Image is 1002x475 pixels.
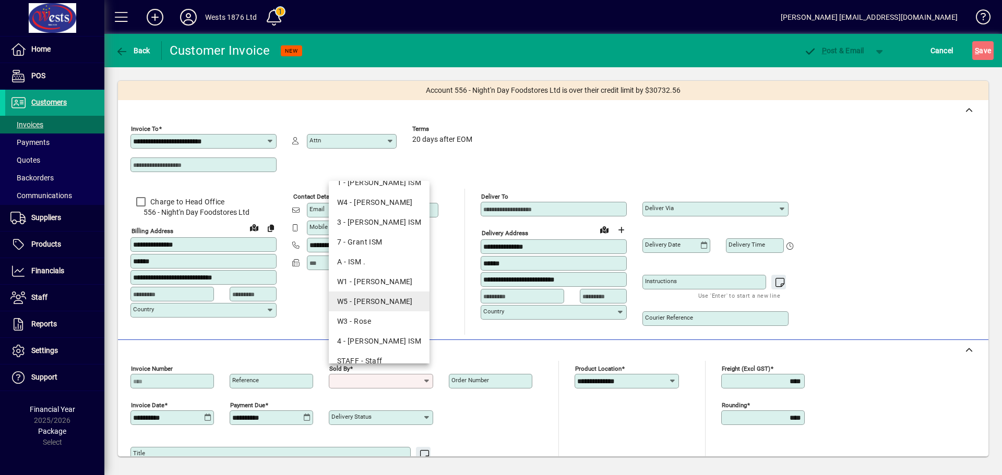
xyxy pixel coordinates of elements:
[729,241,765,248] mat-label: Delivery time
[285,47,298,54] span: NEW
[975,46,979,55] span: S
[822,46,827,55] span: P
[337,237,421,248] div: 7 - Grant ISM
[31,71,45,80] span: POS
[337,336,421,347] div: 4 - [PERSON_NAME] ISM
[596,221,613,238] a: View on map
[329,173,430,192] mat-option: 1 - Carol ISM
[30,405,75,413] span: Financial Year
[329,331,430,351] mat-option: 4 - Shane ISM
[31,373,57,381] span: Support
[131,125,159,132] mat-label: Invoice To
[337,356,421,367] div: STAFF - Staff
[113,41,153,60] button: Back
[481,193,508,200] mat-label: Deliver To
[329,272,430,291] mat-option: W1 - Judy
[329,291,430,311] mat-option: W5 - Kate
[138,8,172,27] button: Add
[31,320,57,328] span: Reports
[645,277,677,285] mat-label: Instructions
[337,217,421,228] div: 3 - [PERSON_NAME] ISM
[451,376,489,384] mat-label: Order number
[329,365,350,372] mat-label: Sold by
[931,42,953,59] span: Cancel
[337,296,421,307] div: W5 - [PERSON_NAME]
[804,46,864,55] span: ost & Email
[645,204,674,212] mat-label: Deliver via
[329,192,430,212] mat-option: W4 - Craig
[232,376,259,384] mat-label: Reference
[329,311,430,331] mat-option: W3 - Rose
[10,156,40,164] span: Quotes
[309,137,321,144] mat-label: Attn
[5,364,104,391] a: Support
[133,449,145,457] mat-label: Title
[928,41,956,60] button: Cancel
[975,42,991,59] span: ave
[5,338,104,364] a: Settings
[131,365,173,372] mat-label: Invoice number
[412,136,472,144] span: 20 days after EOM
[5,36,104,63] a: Home
[10,174,54,182] span: Backorders
[972,41,994,60] button: Save
[329,232,430,252] mat-option: 7 - Grant ISM
[5,133,104,151] a: Payments
[10,120,43,129] span: Invoices
[309,205,325,213] mat-label: Email
[31,266,64,275] span: Financials
[337,257,421,267] div: A - ISM .
[205,9,257,26] div: Wests 1876 Ltd
[329,252,430,272] mat-option: A - ISM .
[329,212,430,232] mat-option: 3 - David ISM
[170,42,270,59] div: Customer Invoice
[968,2,989,36] a: Knowledge Base
[798,41,869,60] button: Post & Email
[331,413,372,420] mat-label: Delivery status
[172,8,205,27] button: Profile
[133,306,154,313] mat-label: Country
[329,351,430,371] mat-option: STAFF - Staff
[412,126,475,132] span: Terms
[337,197,421,208] div: W4 - [PERSON_NAME]
[31,293,47,301] span: Staff
[337,276,421,287] div: W1 - [PERSON_NAME]
[104,41,162,60] app-page-header-button: Back
[645,314,693,321] mat-label: Courier Reference
[613,222,629,238] button: Choose address
[230,401,265,409] mat-label: Payment due
[5,311,104,337] a: Reports
[148,197,224,207] label: Charge to Head Office
[5,187,104,204] a: Communications
[483,308,504,315] mat-label: Country
[5,258,104,284] a: Financials
[337,316,421,327] div: W3 - Rose
[31,213,61,222] span: Suppliers
[38,427,66,435] span: Package
[337,177,421,188] div: 1 - [PERSON_NAME] ISM
[645,241,681,248] mat-label: Delivery date
[263,220,279,236] button: Copy to Delivery address
[5,205,104,231] a: Suppliers
[31,240,61,248] span: Products
[5,169,104,187] a: Backorders
[722,401,747,409] mat-label: Rounding
[5,285,104,311] a: Staff
[31,346,58,355] span: Settings
[426,85,681,96] span: Account 556 - Night'n Day Foodstores Ltd is over their credit limit by $30732.56
[575,365,622,372] mat-label: Product location
[309,223,328,230] mat-label: Mobile
[5,116,104,133] a: Invoices
[131,401,164,409] mat-label: Invoice date
[5,63,104,89] a: POS
[115,46,150,55] span: Back
[781,9,958,26] div: [PERSON_NAME] [EMAIL_ADDRESS][DOMAIN_NAME]
[31,98,67,106] span: Customers
[5,232,104,258] a: Products
[10,191,72,200] span: Communications
[698,289,780,301] mat-hint: Use 'Enter' to start a new line
[5,151,104,169] a: Quotes
[246,219,263,236] a: View on map
[10,138,50,147] span: Payments
[722,365,770,372] mat-label: Freight (excl GST)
